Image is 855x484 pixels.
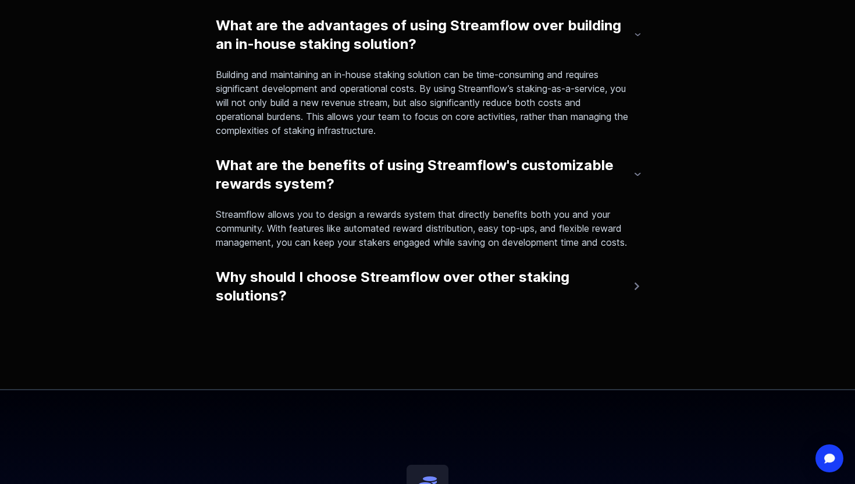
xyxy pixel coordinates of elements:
div: Open Intercom Messenger [815,444,843,472]
button: What are the benefits of using Streamflow's customizable rewards system? [216,151,639,198]
button: What are the advantages of using Streamflow over building an in-house staking solution? [216,12,639,58]
p: Streamflow allows you to design a rewards system that directly benefits both you and your communi... [216,207,630,249]
p: Building and maintaining an in-house staking solution can be time-consuming and requires signific... [216,68,630,137]
button: Why should I choose Streamflow over other staking solutions? [216,263,639,310]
